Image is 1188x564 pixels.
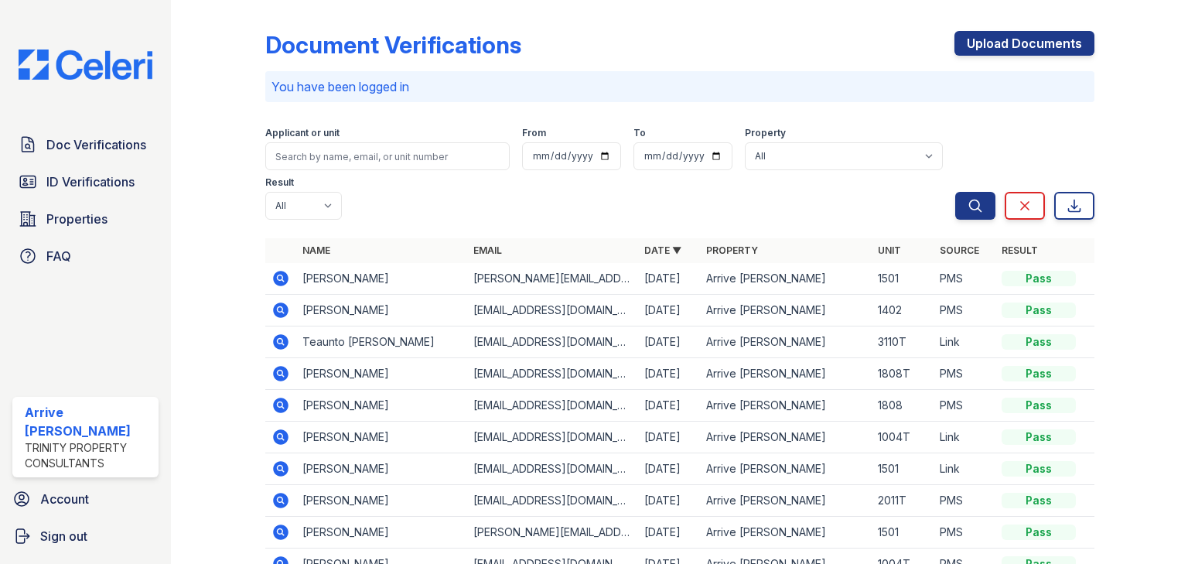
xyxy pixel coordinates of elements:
[934,485,995,517] td: PMS
[638,453,700,485] td: [DATE]
[700,390,871,422] td: Arrive [PERSON_NAME]
[467,295,638,326] td: [EMAIL_ADDRESS][DOMAIN_NAME]
[296,326,467,358] td: Teaunto [PERSON_NAME]
[296,517,467,549] td: [PERSON_NAME]
[934,326,995,358] td: Link
[265,176,294,189] label: Result
[46,247,71,265] span: FAQ
[700,485,871,517] td: Arrive [PERSON_NAME]
[934,358,995,390] td: PMS
[25,403,152,440] div: Arrive [PERSON_NAME]
[296,263,467,295] td: [PERSON_NAME]
[1002,244,1038,256] a: Result
[700,295,871,326] td: Arrive [PERSON_NAME]
[265,31,521,59] div: Document Verifications
[872,263,934,295] td: 1501
[638,295,700,326] td: [DATE]
[473,244,502,256] a: Email
[522,127,546,139] label: From
[467,453,638,485] td: [EMAIL_ADDRESS][DOMAIN_NAME]
[25,440,152,471] div: Trinity Property Consultants
[638,326,700,358] td: [DATE]
[6,50,165,80] img: CE_Logo_Blue-a8612792a0a2168367f1c8372b55b34899dd931a85d93a1a3d3e32e68fde9ad4.png
[934,390,995,422] td: PMS
[467,485,638,517] td: [EMAIL_ADDRESS][DOMAIN_NAME]
[6,484,165,514] a: Account
[638,358,700,390] td: [DATE]
[296,485,467,517] td: [PERSON_NAME]
[638,485,700,517] td: [DATE]
[265,142,510,170] input: Search by name, email, or unit number
[638,517,700,549] td: [DATE]
[706,244,758,256] a: Property
[934,453,995,485] td: Link
[872,422,934,453] td: 1004T
[6,521,165,552] a: Sign out
[1002,493,1076,508] div: Pass
[467,358,638,390] td: [EMAIL_ADDRESS][DOMAIN_NAME]
[878,244,901,256] a: Unit
[638,422,700,453] td: [DATE]
[872,517,934,549] td: 1501
[1002,429,1076,445] div: Pass
[872,295,934,326] td: 1402
[700,326,871,358] td: Arrive [PERSON_NAME]
[1002,366,1076,381] div: Pass
[46,210,108,228] span: Properties
[12,241,159,272] a: FAQ
[296,453,467,485] td: [PERSON_NAME]
[1002,303,1076,318] div: Pass
[745,127,786,139] label: Property
[638,390,700,422] td: [DATE]
[1002,271,1076,286] div: Pass
[633,127,646,139] label: To
[12,129,159,160] a: Doc Verifications
[934,295,995,326] td: PMS
[872,453,934,485] td: 1501
[12,166,159,197] a: ID Verifications
[1002,525,1076,540] div: Pass
[296,390,467,422] td: [PERSON_NAME]
[644,244,681,256] a: Date ▼
[700,422,871,453] td: Arrive [PERSON_NAME]
[934,422,995,453] td: Link
[265,127,340,139] label: Applicant or unit
[872,358,934,390] td: 1808T
[296,295,467,326] td: [PERSON_NAME]
[46,135,146,154] span: Doc Verifications
[40,490,89,508] span: Account
[940,244,979,256] a: Source
[638,263,700,295] td: [DATE]
[46,173,135,191] span: ID Verifications
[467,422,638,453] td: [EMAIL_ADDRESS][DOMAIN_NAME]
[872,326,934,358] td: 3110T
[1002,334,1076,350] div: Pass
[954,31,1094,56] a: Upload Documents
[296,358,467,390] td: [PERSON_NAME]
[12,203,159,234] a: Properties
[1002,398,1076,413] div: Pass
[467,326,638,358] td: [EMAIL_ADDRESS][DOMAIN_NAME]
[40,527,87,545] span: Sign out
[934,263,995,295] td: PMS
[700,358,871,390] td: Arrive [PERSON_NAME]
[934,517,995,549] td: PMS
[467,390,638,422] td: [EMAIL_ADDRESS][DOMAIN_NAME]
[271,77,1088,96] p: You have been logged in
[467,517,638,549] td: [PERSON_NAME][EMAIL_ADDRESS][DOMAIN_NAME]
[872,485,934,517] td: 2011T
[467,263,638,295] td: [PERSON_NAME][EMAIL_ADDRESS][PERSON_NAME][DOMAIN_NAME]
[872,390,934,422] td: 1808
[296,422,467,453] td: [PERSON_NAME]
[700,453,871,485] td: Arrive [PERSON_NAME]
[700,263,871,295] td: Arrive [PERSON_NAME]
[700,517,871,549] td: Arrive [PERSON_NAME]
[1002,461,1076,477] div: Pass
[302,244,330,256] a: Name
